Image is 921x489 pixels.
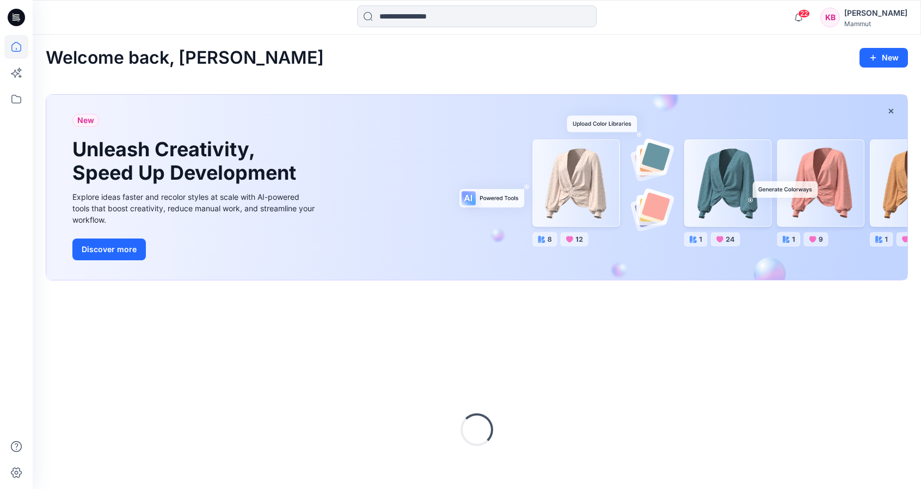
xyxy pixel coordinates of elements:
[72,138,301,185] h1: Unleash Creativity, Speed Up Development
[46,48,324,68] h2: Welcome back, [PERSON_NAME]
[77,114,94,127] span: New
[820,8,840,27] div: KB
[859,48,908,68] button: New
[844,20,907,28] div: Mammut
[72,239,146,260] button: Discover more
[844,7,907,20] div: [PERSON_NAME]
[798,9,810,18] span: 22
[72,191,317,225] div: Explore ideas faster and recolor styles at scale with AI-powered tools that boost creativity, red...
[72,239,317,260] a: Discover more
